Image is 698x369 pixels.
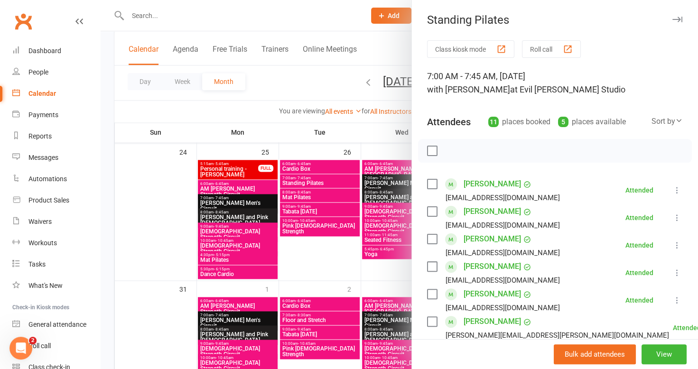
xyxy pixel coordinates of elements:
[464,204,521,219] a: [PERSON_NAME]
[28,342,51,350] div: Roll call
[554,344,636,364] button: Bulk add attendees
[12,40,100,62] a: Dashboard
[625,187,653,194] div: Attended
[446,302,560,314] div: [EMAIL_ADDRESS][DOMAIN_NAME]
[488,115,550,129] div: places booked
[28,90,56,97] div: Calendar
[464,314,521,329] a: [PERSON_NAME]
[12,83,100,104] a: Calendar
[12,335,100,357] a: Roll call
[28,239,57,247] div: Workouts
[464,286,521,302] a: [PERSON_NAME]
[28,282,63,289] div: What's New
[28,111,58,119] div: Payments
[12,190,100,211] a: Product Sales
[12,211,100,232] a: Waivers
[427,70,683,96] div: 7:00 AM - 7:45 AM, [DATE]
[446,247,560,259] div: [EMAIL_ADDRESS][DOMAIN_NAME]
[446,329,669,341] div: [PERSON_NAME][EMAIL_ADDRESS][PERSON_NAME][DOMAIN_NAME]
[625,269,653,276] div: Attended
[12,275,100,296] a: What's New
[28,321,86,328] div: General attendance
[12,232,100,254] a: Workouts
[9,337,32,360] iframe: Intercom live chat
[28,175,67,183] div: Automations
[642,344,687,364] button: View
[464,231,521,247] a: [PERSON_NAME]
[28,47,61,55] div: Dashboard
[28,132,52,140] div: Reports
[464,259,521,274] a: [PERSON_NAME]
[427,84,510,94] span: with [PERSON_NAME]
[12,126,100,147] a: Reports
[28,154,58,161] div: Messages
[510,84,625,94] span: at Evil [PERSON_NAME] Studio
[412,13,698,27] div: Standing Pilates
[625,297,653,304] div: Attended
[28,218,52,225] div: Waivers
[12,62,100,83] a: People
[488,117,499,127] div: 11
[625,214,653,221] div: Attended
[12,104,100,126] a: Payments
[446,192,560,204] div: [EMAIL_ADDRESS][DOMAIN_NAME]
[558,117,568,127] div: 5
[427,40,514,58] button: Class kiosk mode
[446,219,560,231] div: [EMAIL_ADDRESS][DOMAIN_NAME]
[558,115,626,129] div: places available
[12,254,100,275] a: Tasks
[12,314,100,335] a: General attendance kiosk mode
[464,176,521,192] a: [PERSON_NAME]
[446,274,560,286] div: [EMAIL_ADDRESS][DOMAIN_NAME]
[29,337,37,344] span: 2
[28,68,48,76] div: People
[427,115,471,129] div: Attendees
[522,40,581,58] button: Roll call
[12,168,100,190] a: Automations
[651,115,683,128] div: Sort by
[28,196,69,204] div: Product Sales
[28,260,46,268] div: Tasks
[12,147,100,168] a: Messages
[11,9,35,33] a: Clubworx
[625,242,653,249] div: Attended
